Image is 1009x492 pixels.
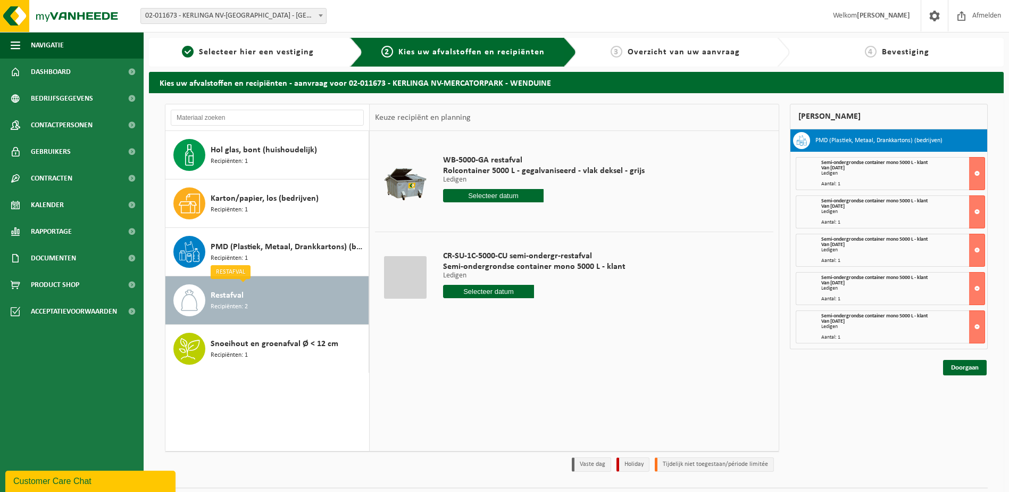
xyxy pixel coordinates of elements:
span: PMD (Plastiek, Metaal, Drankkartons) (bedrijven) [211,241,366,253]
button: Snoeihout en groenafval Ø < 12 cm Recipiënten: 1 [165,325,369,373]
button: Hol glas, bont (huishoudelijk) Recipiënten: 1 [165,131,369,179]
button: Restafval Recipiënten: 2 [165,276,369,325]
span: Rapportage [31,218,72,245]
span: Recipiënten: 1 [211,350,248,360]
span: Bevestiging [882,48,929,56]
span: Semi-ondergrondse container mono 5000 L - klant [821,160,928,166]
span: WB-5000-GA restafval [443,155,645,166]
span: CR-SU-1C-5000-CU semi-ondergr-restafval [443,251,626,261]
div: Ledigen [821,248,985,253]
input: Selecteer datum [443,189,544,202]
span: 1 [182,46,194,58]
div: [PERSON_NAME] [790,104,988,129]
span: Overzicht van uw aanvraag [628,48,740,56]
div: Ledigen [821,171,985,176]
span: 2 [381,46,393,58]
span: Semi-ondergrondse container mono 5000 L - klant [821,198,928,204]
span: Product Shop [31,272,79,298]
span: Selecteer hier een vestiging [199,48,314,56]
div: Aantal: 1 [821,220,985,225]
span: Rolcontainer 5000 L - gegalvaniseerd - vlak deksel - grijs [443,166,645,176]
input: Selecteer datum [443,285,535,298]
span: Snoeihout en groenafval Ø < 12 cm [211,338,338,350]
span: Semi-ondergrondse container mono 5000 L - klant [821,236,928,242]
div: Keuze recipiënt en planning [370,104,476,131]
span: Karton/papier, los (bedrijven) [211,192,319,205]
span: 4 [865,46,877,58]
span: Contracten [31,165,72,192]
p: Ledigen [443,272,626,280]
span: Gebruikers [31,138,71,165]
span: Semi-ondergrondse container mono 5000 L - klant [443,261,626,272]
li: Holiday [616,457,649,472]
strong: Van [DATE] [821,318,845,324]
strong: Van [DATE] [821,280,845,286]
input: Materiaal zoeken [171,110,364,126]
span: 02-011673 - KERLINGA NV-MERCATORPARK - WENDUINE [140,8,327,24]
span: Contactpersonen [31,112,93,138]
span: 3 [611,46,622,58]
div: Ledigen [821,286,985,291]
span: Documenten [31,245,76,272]
li: Tijdelijk niet toegestaan/période limitée [655,457,774,472]
li: Vaste dag [572,457,611,472]
iframe: chat widget [5,469,178,492]
span: Kalender [31,192,64,218]
div: Aantal: 1 [821,182,985,187]
span: Acceptatievoorwaarden [31,298,117,325]
span: Recipiënten: 1 [211,253,248,264]
h3: PMD (Plastiek, Metaal, Drankkartons) (bedrijven) [815,132,943,149]
button: PMD (Plastiek, Metaal, Drankkartons) (bedrijven) Recipiënten: 1 [165,228,369,276]
button: Karton/papier, los (bedrijven) Recipiënten: 1 [165,179,369,228]
div: Aantal: 1 [821,297,985,302]
h2: Kies uw afvalstoffen en recipiënten - aanvraag voor 02-011673 - KERLINGA NV-MERCATORPARK - WENDUINE [149,72,1004,93]
span: Bedrijfsgegevens [31,85,93,112]
strong: Van [DATE] [821,203,845,209]
span: Recipiënten: 1 [211,157,248,167]
p: Ledigen [443,176,645,184]
span: 02-011673 - KERLINGA NV-MERCATORPARK - WENDUINE [141,9,326,23]
span: Hol glas, bont (huishoudelijk) [211,144,317,157]
div: Ledigen [821,324,985,330]
span: Recipiënten: 2 [211,302,248,312]
a: Doorgaan [943,360,987,375]
div: Aantal: 1 [821,258,985,264]
div: Aantal: 1 [821,335,985,340]
span: Dashboard [31,59,71,85]
span: Kies uw afvalstoffen en recipiënten [398,48,545,56]
span: Restafval [211,289,244,302]
strong: [PERSON_NAME] [857,12,910,20]
span: Recipiënten: 1 [211,205,248,215]
a: 1Selecteer hier een vestiging [154,46,341,59]
span: Semi-ondergrondse container mono 5000 L - klant [821,313,928,319]
span: Semi-ondergrondse container mono 5000 L - klant [821,275,928,281]
strong: Van [DATE] [821,242,845,248]
strong: Van [DATE] [821,165,845,171]
span: Navigatie [31,32,64,59]
div: Ledigen [821,209,985,215]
